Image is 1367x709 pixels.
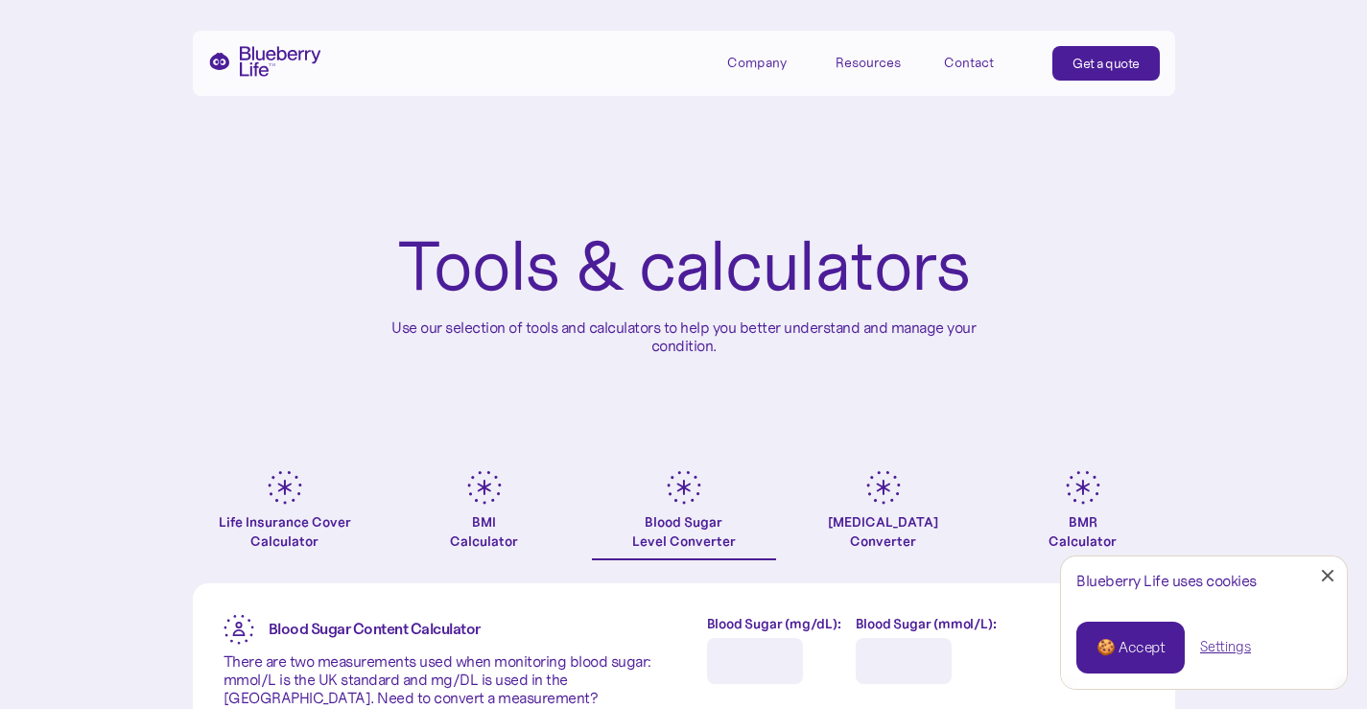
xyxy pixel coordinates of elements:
a: [MEDICAL_DATA]Converter [791,470,976,560]
div: Resources [836,46,922,78]
a: Close Cookie Popup [1308,556,1347,595]
a: Life Insurance Cover Calculator [193,470,377,560]
div: Resources [836,55,901,71]
a: Contact [944,46,1030,78]
a: home [208,46,321,77]
a: 🍪 Accept [1076,622,1185,674]
strong: Blood Sugar Content Calculator [269,619,481,638]
a: Blood SugarLevel Converter [592,470,776,560]
h1: Tools & calculators [397,230,970,303]
div: [MEDICAL_DATA] Converter [828,512,938,551]
div: Get a quote [1072,54,1140,73]
div: Company [727,55,787,71]
label: Blood Sugar (mmol/L): [856,614,997,633]
a: Settings [1200,637,1251,657]
div: 🍪 Accept [1096,637,1165,658]
div: Blueberry Life uses cookies [1076,572,1332,590]
a: Get a quote [1052,46,1160,81]
div: Blood Sugar Level Converter [632,512,736,551]
div: BMI Calculator [450,512,518,551]
div: Company [727,46,813,78]
label: Blood Sugar (mg/dL): [707,614,841,633]
div: Life Insurance Cover Calculator [193,512,377,551]
p: Use our selection of tools and calculators to help you better understand and manage your condition. [377,319,991,355]
a: BMRCalculator [991,470,1175,560]
a: BMICalculator [392,470,577,560]
div: Close Cookie Popup [1328,576,1329,577]
div: BMR Calculator [1049,512,1117,551]
div: Contact [944,55,994,71]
